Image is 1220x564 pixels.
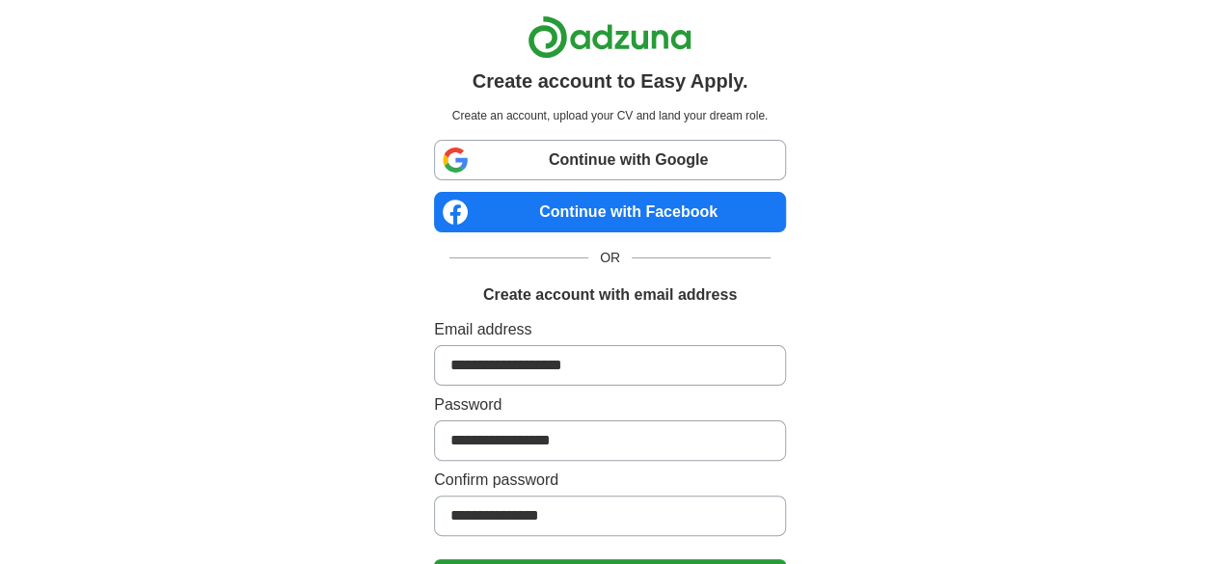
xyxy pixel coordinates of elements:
img: Adzuna logo [528,15,691,59]
p: Create an account, upload your CV and land your dream role. [438,107,782,124]
a: Continue with Google [434,140,786,180]
label: Confirm password [434,469,786,492]
h1: Create account with email address [483,283,737,307]
label: Email address [434,318,786,341]
h1: Create account to Easy Apply. [473,67,748,95]
a: Continue with Facebook [434,192,786,232]
label: Password [434,393,786,416]
span: OR [588,248,632,268]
